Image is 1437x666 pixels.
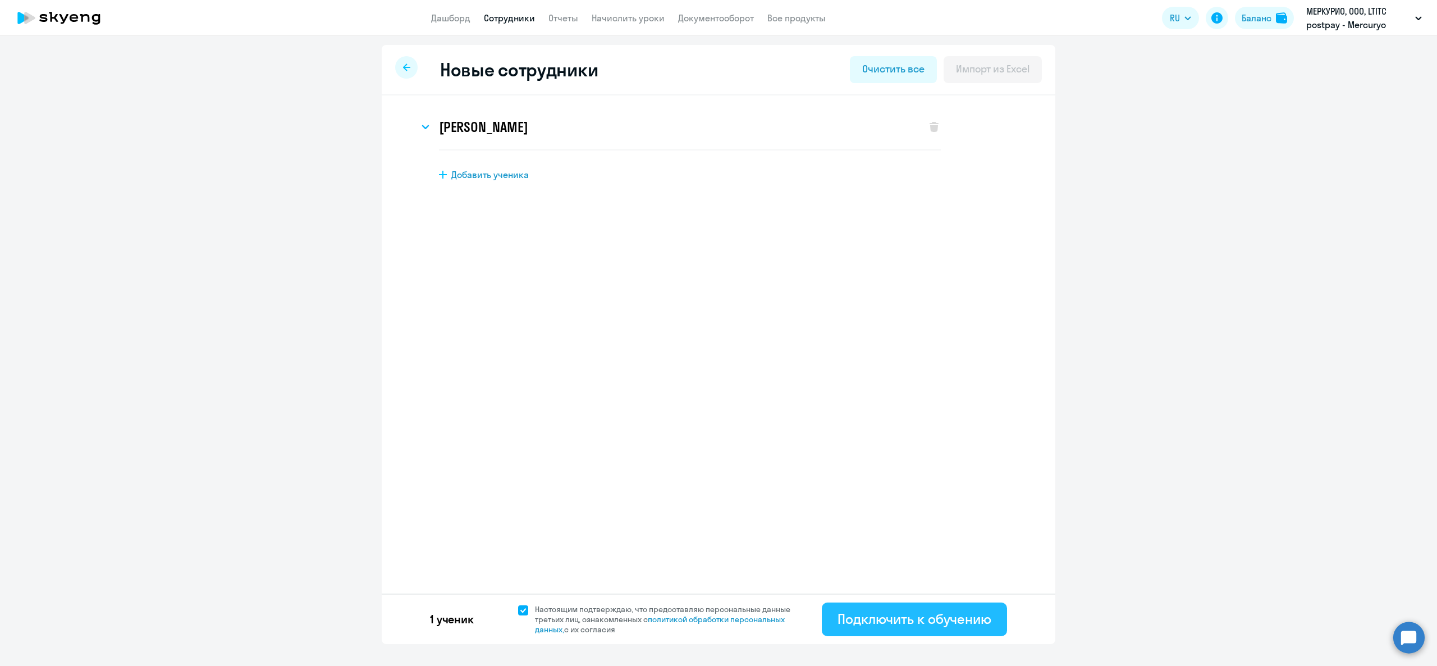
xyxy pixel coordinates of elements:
[822,603,1007,636] button: Подключить к обучению
[439,118,528,136] h3: [PERSON_NAME]
[944,56,1042,83] button: Импорт из Excel
[484,12,535,24] a: Сотрудники
[956,62,1029,76] div: Импорт из Excel
[1306,4,1411,31] p: МЕРКУРИО, ООО, LTITC postpay - Mercuryo
[678,12,754,24] a: Документооборот
[535,614,785,635] a: политикой обработки персональных данных,
[430,612,474,627] p: 1 ученик
[1242,11,1271,25] div: Баланс
[548,12,578,24] a: Отчеты
[838,610,991,628] div: Подключить к обучению
[850,56,936,83] button: Очистить все
[451,168,529,181] span: Добавить ученика
[862,62,924,76] div: Очистить все
[1276,12,1287,24] img: balance
[1162,7,1199,29] button: RU
[767,12,826,24] a: Все продукты
[1170,11,1180,25] span: RU
[1301,4,1427,31] button: МЕРКУРИО, ООО, LTITC postpay - Mercuryo
[1235,7,1294,29] button: Балансbalance
[431,12,470,24] a: Дашборд
[592,12,665,24] a: Начислить уроки
[440,58,598,81] h2: Новые сотрудники
[535,604,804,635] span: Настоящим подтверждаю, что предоставляю персональные данные третьих лиц, ознакомленных с с их сог...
